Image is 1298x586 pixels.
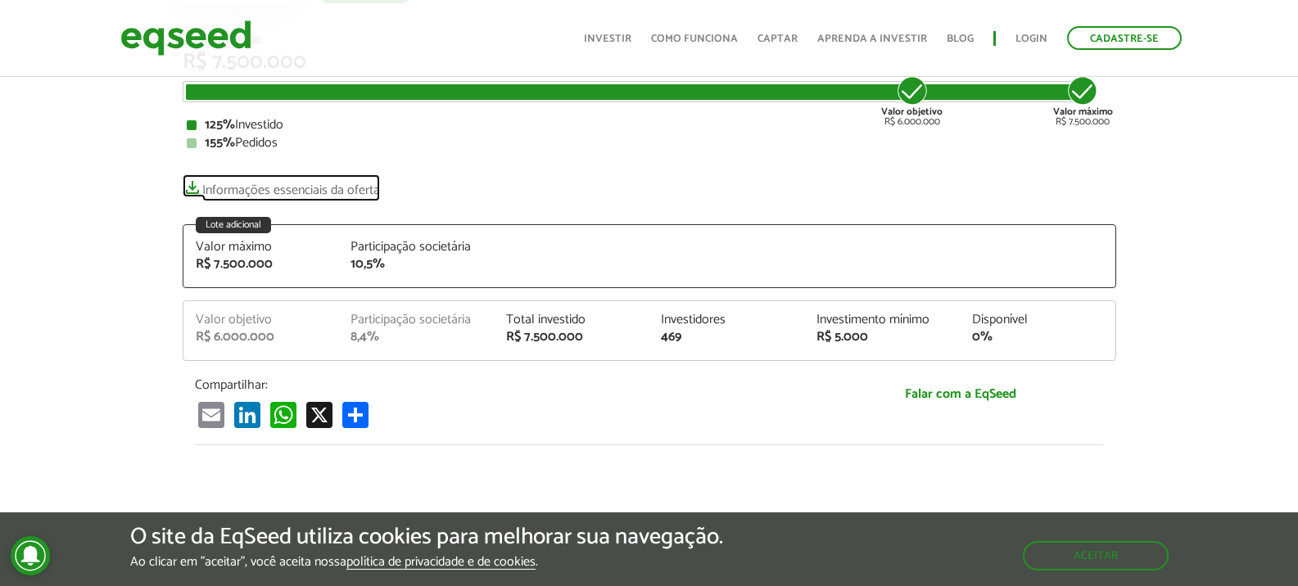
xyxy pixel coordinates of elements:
div: Investimento mínimo [816,313,947,327]
a: Investir [584,34,631,44]
a: LinkedIn [231,401,264,428]
p: Compartilhar: [195,377,793,393]
div: R$ 7.500.000 [196,258,327,271]
div: R$ 5.000 [816,331,947,344]
div: Pedidos [187,137,1112,150]
img: EqSeed [120,16,251,60]
div: 10,5% [351,258,482,271]
a: X [303,401,336,428]
a: Compartilhar [339,401,372,428]
a: WhatsApp [267,401,300,428]
div: Valor objetivo [196,313,327,327]
div: Total investido [506,313,637,327]
strong: 125% [205,114,235,136]
a: Aprenda a investir [817,34,927,44]
div: R$ 6.000.000 [196,331,327,344]
div: R$ 7.500.000 [506,331,637,344]
a: Como funciona [651,34,738,44]
a: Informações essenciais da oferta [183,174,380,197]
strong: Valor objetivo [881,104,943,119]
a: Captar [758,34,798,44]
div: R$ 6.000.000 [881,74,943,127]
div: Investido [187,119,1112,132]
a: Email [195,401,228,428]
div: 8,4% [351,331,482,344]
div: 469 [661,331,792,344]
a: Login [1015,34,1047,44]
div: 0% [972,331,1103,344]
div: Valor máximo [196,241,327,254]
div: Participação societária [351,241,482,254]
div: R$ 7.500.000 [1053,74,1113,127]
p: Ao clicar em "aceitar", você aceita nossa . [130,554,723,570]
strong: Valor máximo [1053,104,1113,119]
a: Falar com a EqSeed [817,377,1104,411]
a: política de privacidade e de cookies [346,556,536,570]
div: Lote adicional [196,217,271,233]
h5: O site da EqSeed utiliza cookies para melhorar sua navegação. [130,525,723,550]
button: Aceitar [1023,541,1169,570]
a: Blog [947,34,974,44]
div: Participação societária [351,313,482,327]
strong: 155% [205,132,235,154]
a: Cadastre-se [1067,26,1182,50]
div: Disponível [972,313,1103,327]
div: Investidores [661,313,792,327]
